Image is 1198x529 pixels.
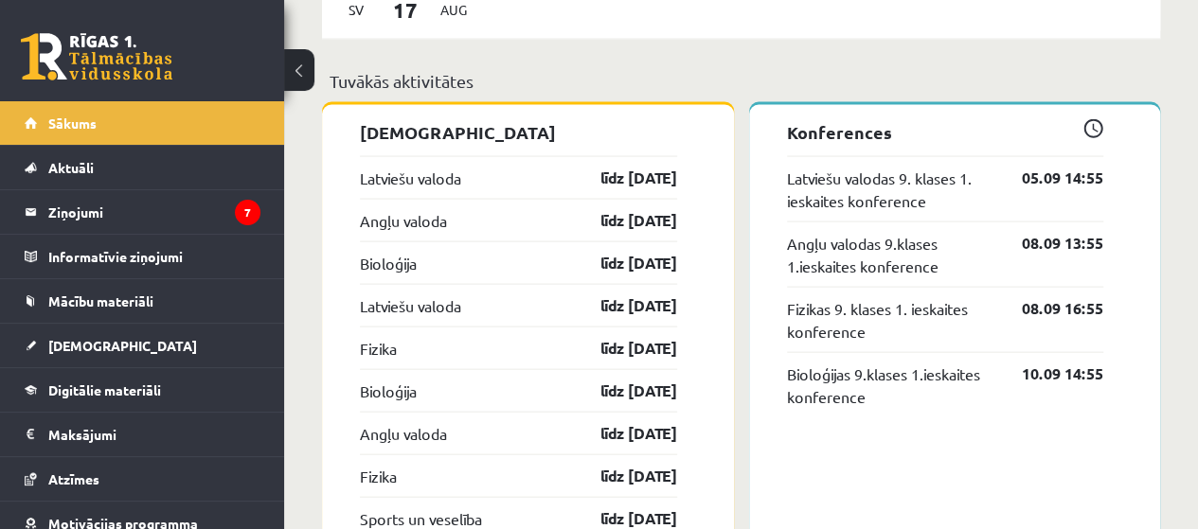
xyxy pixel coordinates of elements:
legend: Ziņojumi [48,190,260,234]
a: Fizika [360,337,397,360]
a: 10.09 14:55 [993,362,1103,385]
span: [DEMOGRAPHIC_DATA] [48,337,197,354]
a: līdz [DATE] [567,422,677,445]
a: 05.09 14:55 [993,167,1103,189]
a: līdz [DATE] [567,167,677,189]
span: Atzīmes [48,470,99,487]
a: 08.09 13:55 [993,232,1103,255]
a: Atzīmes [25,457,260,501]
legend: Maksājumi [48,413,260,456]
a: [DEMOGRAPHIC_DATA] [25,324,260,367]
a: līdz [DATE] [567,252,677,274]
a: Angļu valoda [360,209,447,232]
a: Ziņojumi7 [25,190,260,234]
a: Informatīvie ziņojumi [25,235,260,278]
a: Latviešu valoda [360,294,461,317]
a: Sākums [25,101,260,145]
a: Bioloģija [360,252,417,274]
a: Digitālie materiāli [25,368,260,412]
a: Mācību materiāli [25,279,260,323]
a: Angļu valoda [360,422,447,445]
a: Fizika [360,465,397,487]
a: Latviešu valoda [360,167,461,189]
a: līdz [DATE] [567,379,677,402]
a: līdz [DATE] [567,294,677,317]
p: Konferences [787,119,1104,145]
p: [DEMOGRAPHIC_DATA] [360,119,677,145]
a: Aktuāli [25,146,260,189]
legend: Informatīvie ziņojumi [48,235,260,278]
a: Bioloģija [360,379,417,402]
a: Latviešu valodas 9. klases 1. ieskaites konference [787,167,994,212]
span: Mācību materiāli [48,292,153,309]
a: Fizikas 9. klases 1. ieskaites konference [787,297,994,343]
a: līdz [DATE] [567,337,677,360]
span: Digitālie materiāli [48,381,161,398]
span: Aktuāli [48,159,94,176]
a: Angļu valodas 9.klases 1.ieskaites konference [787,232,994,277]
a: līdz [DATE] [567,465,677,487]
i: 7 [235,200,260,225]
span: Sākums [48,115,97,132]
p: Tuvākās aktivitātes [330,68,1153,94]
a: 08.09 16:55 [993,297,1103,320]
a: Rīgas 1. Tālmācības vidusskola [21,33,172,80]
a: Bioloģijas 9.klases 1.ieskaites konference [787,362,994,408]
a: Maksājumi [25,413,260,456]
a: līdz [DATE] [567,209,677,232]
